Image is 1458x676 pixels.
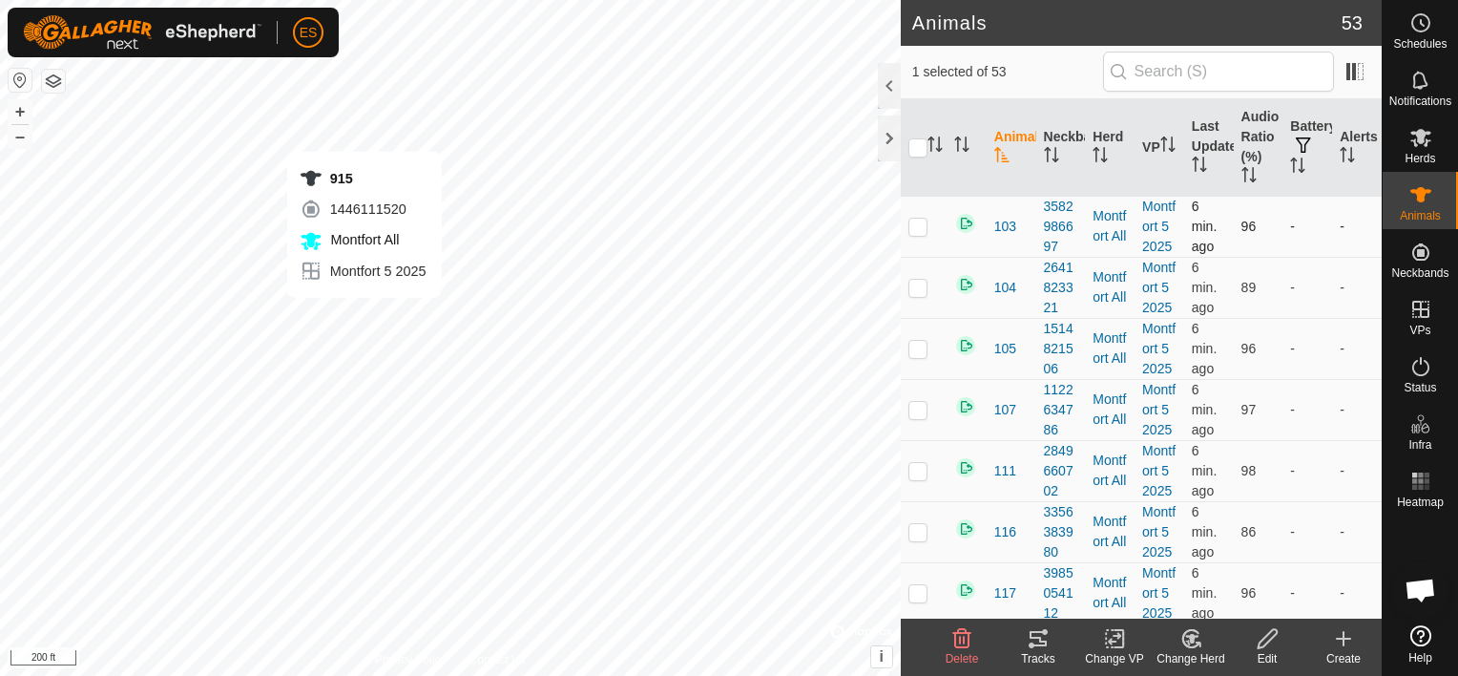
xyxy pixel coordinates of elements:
span: Infra [1408,439,1431,451]
a: Privacy Policy [375,651,447,668]
span: Oct 9, 2025, 9:06 AM [1192,199,1217,254]
h2: Animals [912,11,1342,34]
div: Montfort All [1093,390,1127,430]
div: Tracks [1000,650,1076,667]
a: Contact Us [469,651,526,668]
span: 104 [994,278,1016,298]
span: Oct 9, 2025, 9:07 AM [1192,504,1217,560]
span: 107 [994,400,1016,420]
th: Audio Ratio (%) [1234,99,1283,197]
button: – [9,125,31,148]
img: returning on [954,456,977,479]
span: Neckbands [1391,267,1448,279]
img: Gallagher Logo [23,15,261,50]
td: - [1282,257,1332,318]
span: 117 [994,583,1016,603]
p-sorticon: Activate to sort [954,139,969,155]
div: Montfort All [1093,451,1127,491]
td: - [1282,562,1332,623]
td: - [1282,196,1332,257]
span: Status [1404,382,1436,393]
a: Montfort 5 2025 [1142,321,1176,376]
span: 96 [1241,219,1257,234]
span: 96 [1241,341,1257,356]
span: Oct 9, 2025, 9:06 AM [1192,382,1217,437]
p-sorticon: Activate to sort [927,139,943,155]
p-sorticon: Activate to sort [1093,150,1108,165]
span: 105 [994,339,1016,359]
span: 96 [1241,585,1257,601]
div: 915 [300,167,427,190]
img: returning on [954,395,977,418]
span: 86 [1241,524,1257,539]
a: Montfort 5 2025 [1142,504,1176,560]
th: Battery [1282,99,1332,197]
td: - [1282,379,1332,440]
div: Montfort 5 2025 [300,260,427,283]
td: - [1332,562,1382,623]
th: VP [1135,99,1184,197]
div: Create [1305,650,1382,667]
div: 1122634786 [1044,380,1078,440]
span: Herds [1405,153,1435,164]
img: returning on [954,212,977,235]
span: 97 [1241,402,1257,417]
td: - [1332,379,1382,440]
td: - [1332,501,1382,562]
img: returning on [954,579,977,602]
div: Montfort All [1093,512,1127,552]
button: Reset Map [9,69,31,92]
td: - [1332,257,1382,318]
span: 103 [994,217,1016,237]
th: Last Updated [1184,99,1234,197]
p-sorticon: Activate to sort [1192,159,1207,175]
p-sorticon: Activate to sort [1290,160,1305,176]
span: 1 selected of 53 [912,62,1103,82]
td: - [1332,440,1382,501]
p-sorticon: Activate to sort [1340,150,1355,165]
a: Montfort 5 2025 [1142,565,1176,621]
span: Help [1408,652,1432,664]
div: Montfort All [1093,573,1127,613]
div: Change Herd [1153,650,1229,667]
span: Delete [946,652,979,665]
td: - [1332,196,1382,257]
div: 2641823321 [1044,258,1078,318]
div: Montfort All [1093,328,1127,369]
span: 111 [994,461,1016,481]
div: Montfort All [1093,206,1127,246]
span: Oct 9, 2025, 9:06 AM [1192,565,1217,621]
th: Animal [987,99,1036,197]
a: Montfort 5 2025 [1142,199,1176,254]
a: Montfort 5 2025 [1142,443,1176,498]
div: 1446111520 [300,198,427,221]
button: Map Layers [42,70,65,93]
div: 2849660702 [1044,441,1078,501]
span: 53 [1342,9,1363,37]
a: Montfort 5 2025 [1142,260,1176,315]
span: Oct 9, 2025, 9:06 AM [1192,443,1217,498]
th: Herd [1085,99,1135,197]
td: - [1332,318,1382,379]
span: Oct 9, 2025, 9:06 AM [1192,260,1217,315]
p-sorticon: Activate to sort [994,150,1010,165]
a: Montfort 5 2025 [1142,382,1176,437]
span: Oct 9, 2025, 9:07 AM [1192,321,1217,376]
button: i [871,646,892,667]
span: Montfort All [326,232,400,247]
td: - [1282,440,1332,501]
td: - [1282,318,1332,379]
div: 3356383980 [1044,502,1078,562]
input: Search (S) [1103,52,1334,92]
td: - [1282,501,1332,562]
div: 1514821506 [1044,319,1078,379]
button: + [9,100,31,123]
th: Alerts [1332,99,1382,197]
span: 89 [1241,280,1257,295]
p-sorticon: Activate to sort [1160,139,1176,155]
span: Schedules [1393,38,1447,50]
span: Notifications [1389,95,1451,107]
span: 116 [994,522,1016,542]
div: 3582986697 [1044,197,1078,257]
span: Animals [1400,210,1441,222]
